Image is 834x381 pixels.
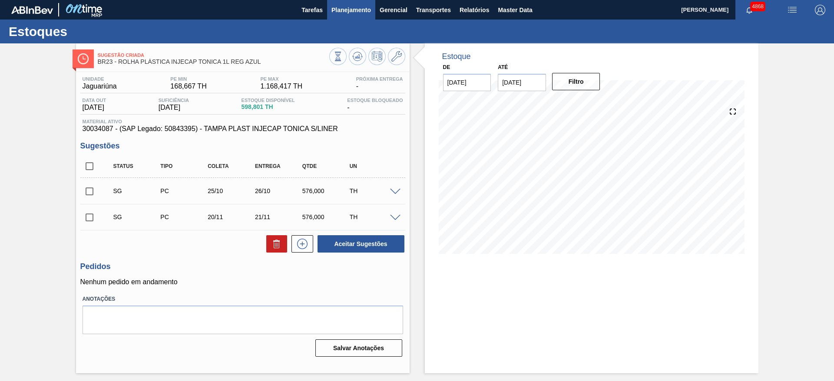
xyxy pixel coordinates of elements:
[159,98,189,103] span: Suficiência
[9,26,163,36] h1: Estoques
[354,76,405,90] div: -
[170,76,206,82] span: PE MIN
[242,104,295,110] span: 598,801 TH
[345,98,405,112] div: -
[11,6,53,14] img: TNhmsLtSVTkK8tSr43FrP2fwEKptu5GPRR3wAAAABJRU5ErkJggg==
[98,59,329,65] span: BR23 - ROLHA PLÁSTICA INJECAP TONICA 1L REG AZUL
[83,82,117,90] span: Jaguariúna
[159,104,189,112] span: [DATE]
[78,53,89,64] img: Ícone
[815,5,825,15] img: Logout
[111,213,164,220] div: Sugestão Criada
[388,48,405,65] button: Ir ao Master Data / Geral
[158,163,211,169] div: Tipo
[205,187,258,194] div: 25/10/2025
[498,74,546,91] input: dd/mm/yyyy
[253,187,305,194] div: 26/10/2025
[300,213,353,220] div: 576,000
[331,5,371,15] span: Planejamento
[498,64,508,70] label: Até
[347,187,400,194] div: TH
[111,187,164,194] div: Sugestão Criada
[443,64,450,70] label: De
[170,82,206,90] span: 168,667 TH
[80,262,405,271] h3: Pedidos
[262,235,287,253] div: Excluir Sugestões
[83,104,106,112] span: [DATE]
[158,213,211,220] div: Pedido de Compra
[356,76,403,82] span: Próxima Entrega
[205,213,258,220] div: 20/11/2025
[80,141,405,151] h3: Sugestões
[329,48,347,65] button: Visão Geral dos Estoques
[83,125,403,133] span: 30034087 - (SAP Legado: 50843395) - TAMPA PLAST INJECAP TONICA S/LINER
[80,278,405,286] p: Nenhum pedido em andamento
[552,73,600,90] button: Filtro
[83,98,106,103] span: Data out
[735,4,763,16] button: Notificações
[300,187,353,194] div: 576,000
[313,234,405,253] div: Aceitar Sugestões
[787,5,798,15] img: userActions
[349,48,366,65] button: Atualizar Gráfico
[416,5,451,15] span: Transportes
[242,98,295,103] span: Estoque Disponível
[287,235,313,253] div: Nova sugestão
[260,82,302,90] span: 1.168,417 TH
[750,2,765,11] span: 4868
[301,5,323,15] span: Tarefas
[83,293,403,305] label: Anotações
[205,163,258,169] div: Coleta
[443,74,491,91] input: dd/mm/yyyy
[347,163,400,169] div: UN
[83,76,117,82] span: Unidade
[318,235,404,253] button: Aceitar Sugestões
[498,5,532,15] span: Master Data
[98,53,329,58] span: Sugestão Criada
[347,213,400,220] div: TH
[111,163,164,169] div: Status
[158,187,211,194] div: Pedido de Compra
[368,48,386,65] button: Programar Estoque
[315,339,402,357] button: Salvar Anotações
[83,119,403,124] span: Material ativo
[260,76,302,82] span: PE MAX
[253,213,305,220] div: 21/11/2025
[380,5,407,15] span: Gerencial
[460,5,489,15] span: Relatórios
[347,98,403,103] span: Estoque Bloqueado
[442,52,471,61] div: Estoque
[253,163,305,169] div: Entrega
[300,163,353,169] div: Qtde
